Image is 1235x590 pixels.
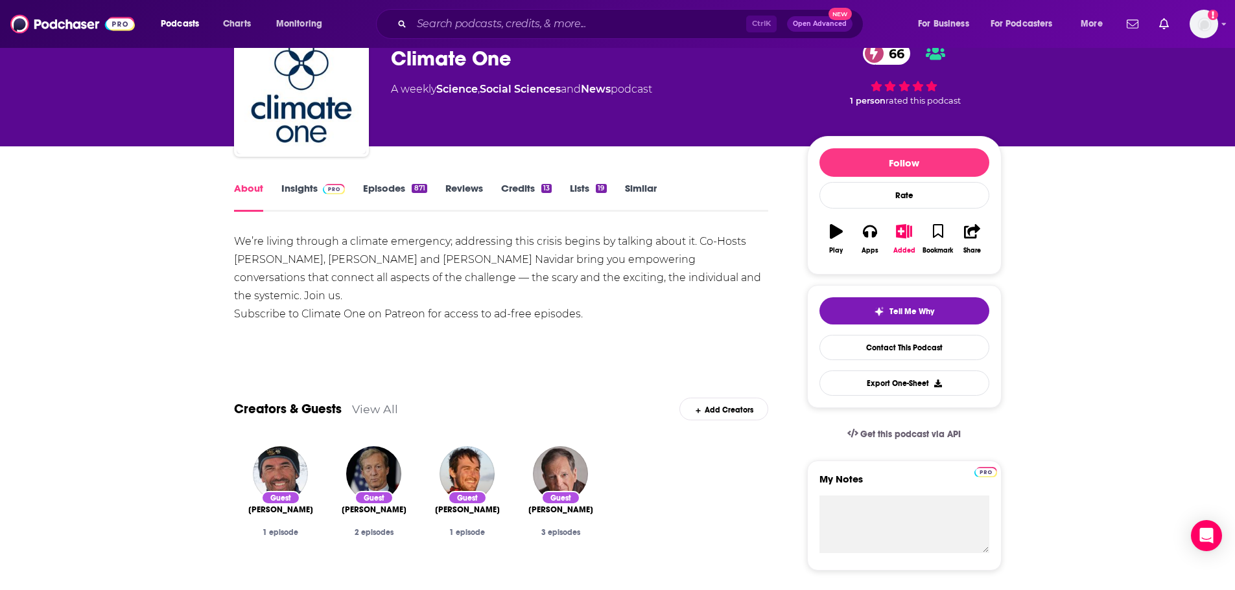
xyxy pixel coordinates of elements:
div: 1 episode [244,528,317,537]
span: New [829,8,852,20]
div: Bookmark [923,247,953,255]
div: Apps [862,247,878,255]
div: 19 [596,184,606,193]
div: Add Creators [679,398,768,420]
div: Guest [261,491,300,505]
label: My Notes [819,473,989,495]
div: Added [893,247,915,255]
div: 66 1 personrated this podcast [807,34,1002,114]
img: Carl Pope [533,446,588,501]
button: Bookmark [921,216,955,262]
img: Podchaser Pro [323,184,346,194]
a: News [581,83,611,95]
span: [PERSON_NAME] [435,505,500,515]
button: tell me why sparkleTell Me Why [819,297,989,324]
a: 66 [863,42,911,65]
button: Follow [819,148,989,177]
a: Credits13 [501,182,552,212]
button: Apps [853,216,887,262]
a: InsightsPodchaser Pro [281,182,346,212]
a: View All [352,402,398,416]
div: We’re living through a climate emergency; addressing this crisis begins by talking about it. Co-H... [234,233,769,323]
img: User Profile [1190,10,1218,38]
img: Jeff Goodell [253,446,308,501]
img: Podchaser - Follow, Share and Rate Podcasts [10,12,135,36]
div: 871 [412,184,427,193]
span: rated this podcast [886,96,961,106]
a: Show notifications dropdown [1154,13,1174,35]
button: Added [887,216,921,262]
span: Logged in as StraussPodchaser [1190,10,1218,38]
img: tell me why sparkle [874,306,884,317]
div: 1 episode [431,528,504,537]
a: Episodes871 [363,182,427,212]
span: 66 [876,42,911,65]
a: About [234,182,263,212]
div: Rate [819,182,989,209]
a: Science [436,83,478,95]
div: 13 [541,184,552,193]
a: Carl Pope [528,505,593,515]
a: Creators & Guests [234,401,342,417]
a: Social Sciences [480,83,561,95]
span: 1 person [850,96,886,106]
div: Guest [355,491,394,505]
button: open menu [152,14,216,34]
a: Jeff Goodell [248,505,313,515]
img: Podchaser Pro [974,467,997,477]
button: Export One-Sheet [819,370,989,396]
a: Reviews [445,182,483,212]
span: Charts [223,15,251,33]
a: Contact This Podcast [819,335,989,360]
button: Share [955,216,989,262]
button: Open AdvancedNew [787,16,853,32]
span: and [561,83,581,95]
img: Climate One [237,25,366,154]
span: Get this podcast via API [860,429,961,440]
span: Open Advanced [793,21,847,27]
span: [PERSON_NAME] [248,505,313,515]
button: open menu [982,14,1072,34]
span: [PERSON_NAME] [528,505,593,515]
div: Play [829,247,843,255]
span: For Podcasters [991,15,1053,33]
svg: Add a profile image [1208,10,1218,20]
span: , [478,83,480,95]
span: More [1081,15,1103,33]
div: 3 episodes [524,528,597,537]
div: Guest [541,491,580,505]
span: For Business [918,15,969,33]
div: Open Intercom Messenger [1191,520,1222,551]
span: [PERSON_NAME] [342,505,406,515]
button: open menu [909,14,985,34]
a: Tom Steyer [342,505,406,515]
input: Search podcasts, credits, & more... [412,14,746,34]
button: Show profile menu [1190,10,1218,38]
span: Podcasts [161,15,199,33]
button: open menu [1072,14,1119,34]
a: Pro website [974,465,997,477]
button: Play [819,216,853,262]
span: Ctrl K [746,16,777,32]
img: Tom Steyer [346,446,401,501]
div: Guest [448,491,487,505]
div: Share [963,247,981,255]
a: Show notifications dropdown [1122,13,1144,35]
a: Nick Mott [435,505,500,515]
span: Monitoring [276,15,322,33]
a: Charts [215,14,259,34]
div: A weekly podcast [391,82,652,97]
span: Tell Me Why [889,306,934,317]
div: 2 episodes [338,528,410,537]
a: Lists19 [570,182,606,212]
a: Get this podcast via API [837,418,972,450]
img: Nick Mott [440,446,495,501]
a: Similar [625,182,657,212]
button: open menu [267,14,339,34]
div: Search podcasts, credits, & more... [388,9,876,39]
